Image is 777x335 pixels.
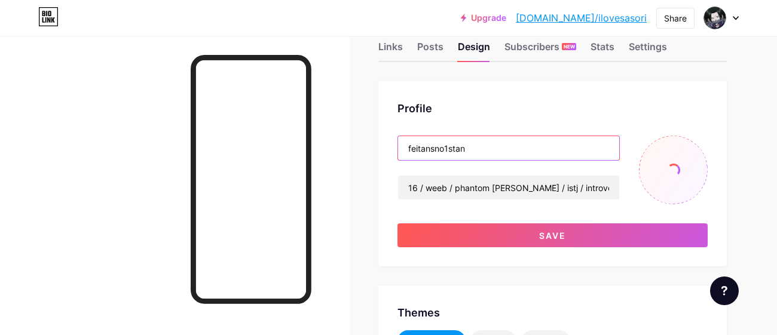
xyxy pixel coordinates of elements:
[398,176,619,199] input: Bio
[461,13,506,23] a: Upgrade
[397,100,708,116] div: Profile
[397,223,708,247] button: Save
[417,39,443,61] div: Posts
[703,7,726,29] img: ELLA MARIE FNAF!!!!!!!!
[398,136,619,160] input: Name
[539,230,566,241] span: Save
[664,12,687,24] div: Share
[504,39,576,61] div: Subscribers
[378,39,403,61] div: Links
[629,39,667,61] div: Settings
[516,11,647,25] a: [DOMAIN_NAME]/ilovesasori
[591,39,614,61] div: Stats
[397,305,708,321] div: Themes
[458,39,490,61] div: Design
[564,43,575,50] span: NEW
